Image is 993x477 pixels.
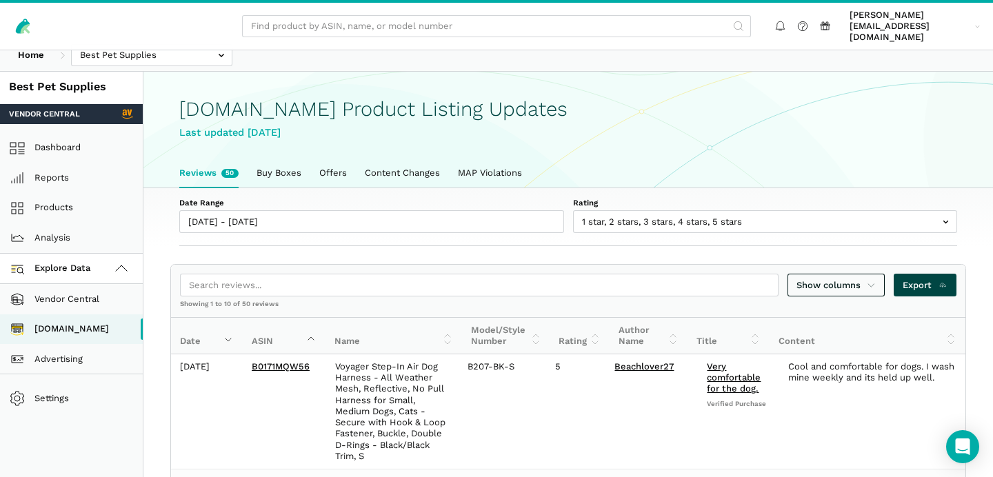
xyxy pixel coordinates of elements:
[9,108,80,119] span: Vendor Central
[707,361,761,394] a: Very comfortable for the dog.
[171,318,243,354] th: Date: activate to sort column ascending
[356,159,449,187] a: Content Changes
[546,354,606,469] td: 5
[9,44,53,67] a: Home
[688,318,770,354] th: Title: activate to sort column ascending
[707,399,770,408] span: Verified Purchase
[325,318,462,354] th: Name: activate to sort column ascending
[326,354,459,469] td: Voyager Step-In Air Dog Harness - All Weather Mesh, Reflective, No Pull Harness for Small, Medium...
[788,361,956,384] div: Cool and comfortable for dogs. I wash mine weekly and its held up well.
[9,79,134,95] div: Best Pet Supplies
[796,278,876,292] span: Show columns
[770,318,965,354] th: Content: activate to sort column ascending
[171,299,965,317] div: Showing 1 to 10 of 50 reviews
[71,44,232,67] input: Best Pet Supplies
[179,197,564,208] label: Date Range
[14,261,91,277] span: Explore Data
[180,274,779,296] input: Search reviews...
[573,210,958,233] input: 1 star, 2 stars, 3 stars, 4 stars, 5 stars
[242,15,751,38] input: Find product by ASIN, name, or model number
[894,274,956,296] a: Export
[171,354,243,469] td: [DATE]
[550,318,610,354] th: Rating: activate to sort column ascending
[614,361,674,372] a: Beachlover27
[610,318,688,354] th: Author Name: activate to sort column ascending
[850,10,970,43] span: [PERSON_NAME][EMAIL_ADDRESS][DOMAIN_NAME]
[170,159,248,187] a: Reviews50
[179,98,957,121] h1: [DOMAIN_NAME] Product Listing Updates
[252,361,310,372] a: B0171MQW56
[459,354,546,469] td: B207-BK-S
[903,278,947,292] span: Export
[310,159,356,187] a: Offers
[179,125,957,141] div: Last updated [DATE]
[221,169,239,178] span: New reviews in the last week
[845,8,985,45] a: [PERSON_NAME][EMAIL_ADDRESS][DOMAIN_NAME]
[573,197,958,208] label: Rating
[946,430,979,463] div: Open Intercom Messenger
[243,318,325,354] th: ASIN: activate to sort column ascending
[462,318,550,354] th: Model/Style Number: activate to sort column ascending
[449,159,531,187] a: MAP Violations
[788,274,885,296] a: Show columns
[248,159,310,187] a: Buy Boxes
